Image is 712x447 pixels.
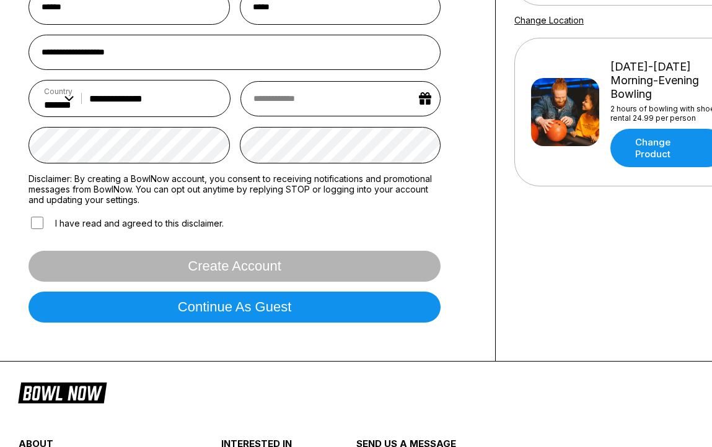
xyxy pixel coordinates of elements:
[29,292,441,323] button: Continue as guest
[531,78,599,146] img: Friday-Sunday Morning-Evening Bowling
[44,87,74,96] label: Country
[514,15,584,25] a: Change Location
[29,215,224,231] label: I have read and agreed to this disclaimer.
[31,217,43,229] input: I have read and agreed to this disclaimer.
[29,173,441,205] label: Disclaimer: By creating a BowlNow account, you consent to receiving notifications and promotional...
